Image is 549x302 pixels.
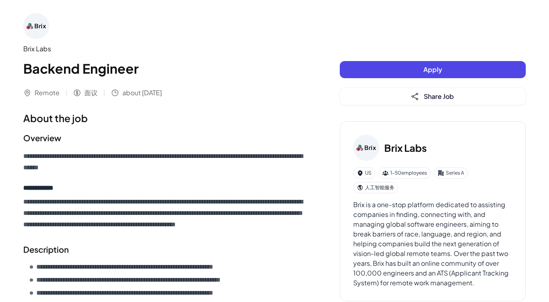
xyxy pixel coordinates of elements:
h2: Overview [23,132,307,144]
span: Share Job [424,92,454,101]
h1: About the job [23,111,307,125]
img: Br [23,13,49,39]
div: 人工智能服务 [353,182,398,193]
h1: Backend Engineer [23,59,307,78]
h3: Brix Labs [384,140,427,155]
div: Series A [434,167,468,179]
div: Brix Labs [23,44,307,54]
span: 面议 [84,88,97,98]
div: Brix is a one-stop platform dedicated to assisting companies in finding, connecting with, and man... [353,200,512,288]
span: about [DATE] [122,88,162,98]
div: US [353,167,375,179]
span: Apply [423,65,442,74]
h2: Description [23,243,307,256]
button: Apply [340,61,526,78]
button: Share Job [340,88,526,105]
span: Remote [35,88,60,98]
img: Br [353,135,379,161]
div: 1-50 employees [379,167,431,179]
